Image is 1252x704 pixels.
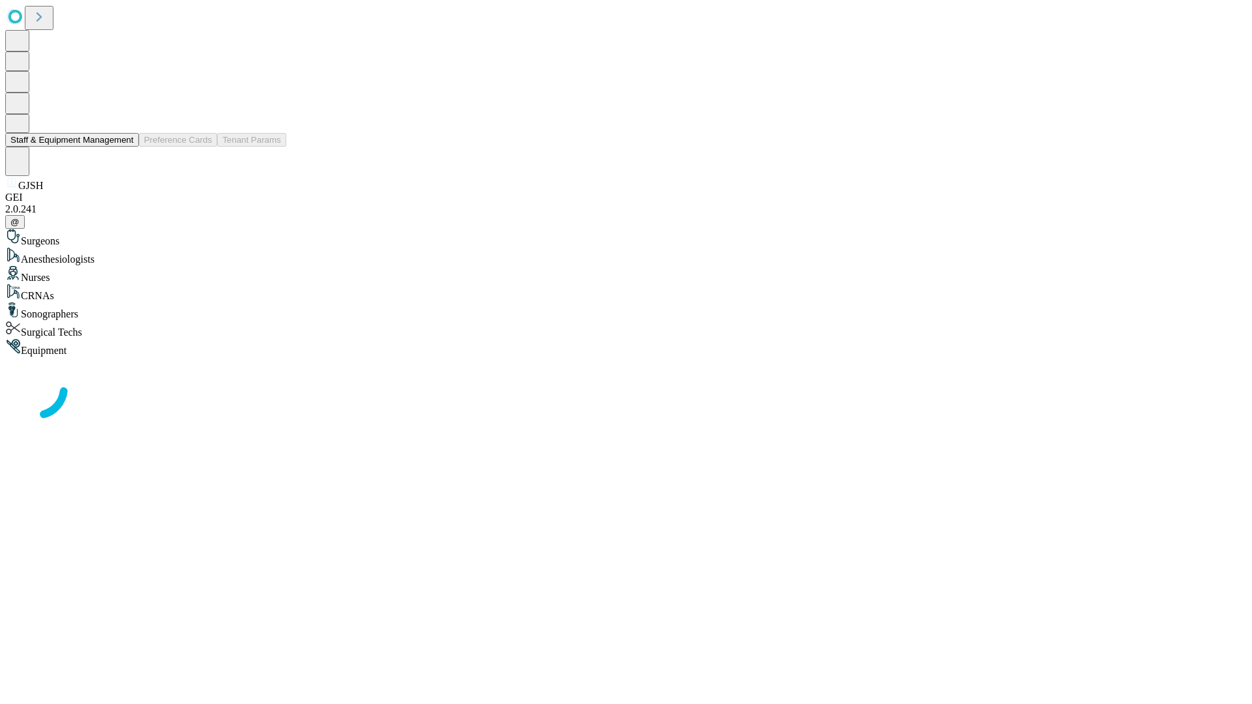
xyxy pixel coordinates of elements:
[18,180,43,191] span: GJSH
[5,265,1247,284] div: Nurses
[5,302,1247,320] div: Sonographers
[5,284,1247,302] div: CRNAs
[139,133,217,147] button: Preference Cards
[5,338,1247,357] div: Equipment
[5,247,1247,265] div: Anesthesiologists
[5,320,1247,338] div: Surgical Techs
[217,133,286,147] button: Tenant Params
[5,203,1247,215] div: 2.0.241
[5,192,1247,203] div: GEI
[5,133,139,147] button: Staff & Equipment Management
[5,215,25,229] button: @
[5,229,1247,247] div: Surgeons
[10,217,20,227] span: @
